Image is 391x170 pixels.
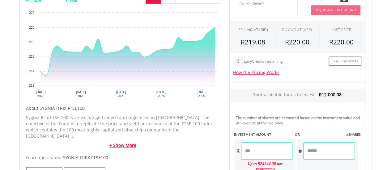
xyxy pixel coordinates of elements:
[29,84,34,87] text: 212
[29,55,34,58] text: 216
[233,69,279,75] a: How the Pricing Works
[236,115,363,126] div: The number of shares are estimated based on the investment value and will execute at the live price.
[26,155,220,161] div: Learn more about
[29,69,34,73] text: 214
[282,27,312,32] span: BUYING AT (ASK)
[234,0,293,6] span: 15-min. Delay*
[29,11,34,15] text: 222
[197,90,206,98] text: [DATE] 2025
[238,27,268,32] div: SELLING AT (BID)
[332,27,351,32] div: LAST PRICE
[156,90,166,98] text: [DATE] 2025
[329,38,354,46] span: R220.00
[311,5,360,15] button: Request A Price Update
[26,114,220,139] p: Sygnia Itrix FTSE 100 is an exchange-traded fund registered in [GEOGRAPHIC_DATA]. The objective o...
[244,59,283,64] div: EasyCredits remaining
[319,92,342,97] span: R12 000.08
[293,132,301,137] label: -OR-
[116,90,126,98] text: [DATE] 2025
[233,56,243,66] div: 0
[26,10,220,102] div: Chart. Highcharts interactive chart.
[346,132,360,137] label: #SHARES
[234,132,271,137] label: INVESTMENT AMOUNT
[285,38,309,46] span: R220.00
[26,10,220,102] svg: Interactive chart
[329,56,361,66] a: Buy EasyCredits
[29,40,34,44] text: 218
[29,26,34,29] text: 220
[76,90,86,98] text: [DATE] 2025
[297,142,303,160] div: #
[241,38,265,46] span: R219.08
[230,89,365,102] div: Your available funds to invest:
[63,155,108,160] span: SYGNIA ITRIX FTSE100
[36,90,45,98] text: [DATE] 2025
[235,142,241,160] div: R
[26,142,220,148] a: + Show More
[26,105,220,111] h5: About SYGNIA ITRIX FTSE100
